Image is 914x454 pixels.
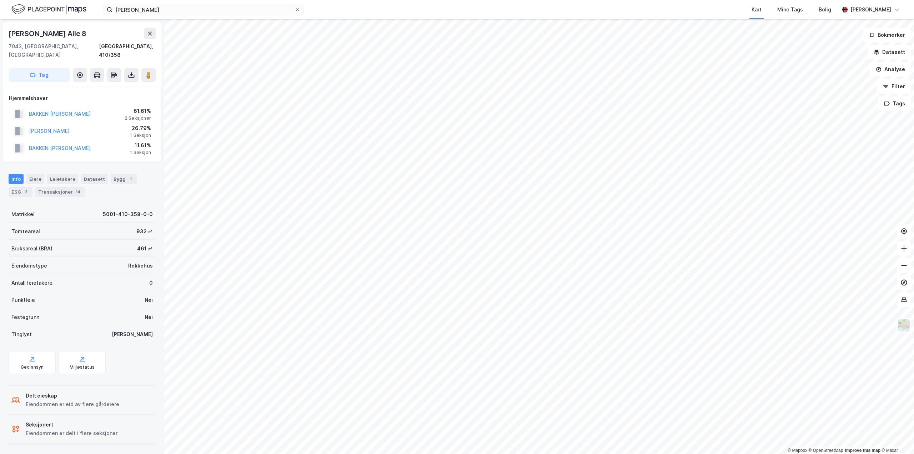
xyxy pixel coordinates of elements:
input: Søk på adresse, matrikkel, gårdeiere, leietakere eller personer [112,4,295,15]
div: 2 [22,188,30,195]
a: Improve this map [845,448,880,453]
div: Seksjonert [26,420,117,429]
a: OpenStreetMap [809,448,843,453]
button: Tag [9,68,70,82]
div: 1 Seksjon [130,133,151,138]
div: 7043, [GEOGRAPHIC_DATA], [GEOGRAPHIC_DATA] [9,42,99,59]
div: 2 Seksjoner [125,115,151,121]
a: Mapbox [788,448,807,453]
div: 11.61% [130,141,151,150]
div: 14 [74,188,82,195]
div: Miljøstatus [70,364,95,370]
iframe: Chat Widget [878,420,914,454]
div: Antall leietakere [11,279,52,287]
div: Kart [752,5,762,14]
img: Z [897,319,911,332]
div: Info [9,174,24,184]
div: Mine Tags [777,5,803,14]
div: [PERSON_NAME] Alle 8 [9,28,88,39]
div: Geoinnsyn [21,364,44,370]
div: Bruksareal (BRA) [11,244,52,253]
button: Bokmerker [863,28,911,42]
button: Datasett [868,45,911,59]
button: Analyse [870,62,911,76]
div: 932 ㎡ [136,227,153,236]
div: Nei [145,313,153,321]
div: Eiendommen er eid av flere gårdeiere [26,400,119,409]
div: [GEOGRAPHIC_DATA], 410/358 [99,42,156,59]
div: Hjemmelshaver [9,94,155,103]
div: 0 [149,279,153,287]
div: Nei [145,296,153,304]
button: Tags [878,96,911,111]
div: Rekkehus [128,261,153,270]
div: Delt eieskap [26,391,119,400]
div: Transaksjoner [35,187,85,197]
div: 61.61% [125,107,151,115]
div: [PERSON_NAME] [850,5,891,14]
div: Bygg [111,174,137,184]
div: 1 Seksjon [130,150,151,155]
div: 1 [127,175,134,183]
div: Eiendommen er delt i flere seksjoner [26,429,117,438]
div: ESG [9,187,32,197]
div: Bolig [819,5,831,14]
div: 26.79% [130,124,151,133]
button: Filter [877,79,911,94]
div: Datasett [81,174,108,184]
div: Matrikkel [11,210,35,219]
div: Punktleie [11,296,35,304]
div: Eiendomstype [11,261,47,270]
div: Tinglyst [11,330,32,339]
div: 461 ㎡ [137,244,153,253]
div: Eiere [26,174,44,184]
img: logo.f888ab2527a4732fd821a326f86c7f29.svg [11,3,86,16]
div: Festegrunn [11,313,39,321]
div: Tomteareal [11,227,40,236]
div: 5001-410-358-0-0 [103,210,153,219]
div: [PERSON_NAME] [112,330,153,339]
div: Kontrollprogram for chat [878,420,914,454]
div: Leietakere [47,174,78,184]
